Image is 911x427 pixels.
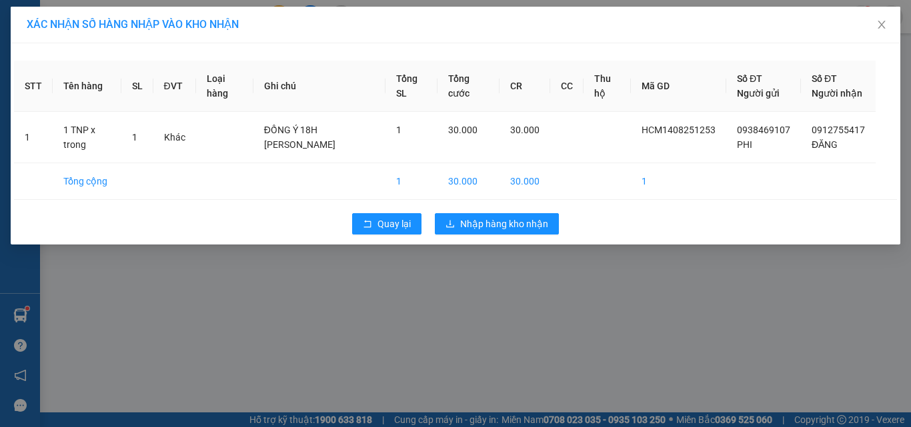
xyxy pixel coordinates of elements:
[27,18,239,31] span: XÁC NHẬN SỐ HÀNG NHẬP VÀO KHO NHẬN
[437,163,500,200] td: 30.000
[127,43,263,59] div: HÙNG
[125,86,264,105] div: 30.000
[132,132,137,143] span: 1
[737,139,752,150] span: PHI
[737,73,762,84] span: Số ĐT
[11,11,118,27] div: Hội Xuân
[14,112,53,163] td: 1
[631,61,726,112] th: Mã GD
[53,163,121,200] td: Tổng cộng
[460,216,548,231] span: Nhập hàng kho nhận
[127,13,159,27] span: Nhận:
[584,61,631,112] th: Thu hộ
[363,219,372,230] span: rollback
[812,125,865,135] span: 0912755417
[264,125,335,150] span: ĐỒNG Ý 18H [PERSON_NAME]
[876,19,887,30] span: close
[385,61,437,112] th: Tổng SL
[863,7,900,44] button: Close
[445,219,455,230] span: download
[127,11,263,43] div: VP [GEOGRAPHIC_DATA]
[737,125,790,135] span: 0938469107
[14,61,53,112] th: STT
[377,216,411,231] span: Quay lại
[448,125,478,135] span: 30.000
[396,125,401,135] span: 1
[510,125,540,135] span: 30.000
[53,112,121,163] td: 1 TNP x trong
[812,139,838,150] span: ĐĂNG
[437,61,500,112] th: Tổng cước
[153,112,196,163] td: Khác
[631,163,726,200] td: 1
[435,213,559,234] button: downloadNhập hàng kho nhận
[121,61,153,112] th: SL
[125,89,186,103] span: Chưa cước :
[11,43,118,62] div: 0984028751
[352,213,421,234] button: rollbackQuay lại
[642,125,716,135] span: HCM1408251253
[53,61,121,112] th: Tên hàng
[737,88,780,99] span: Người gửi
[500,61,550,112] th: CR
[812,73,837,84] span: Số ĐT
[253,61,386,112] th: Ghi chú
[153,61,196,112] th: ĐVT
[11,13,32,27] span: Gửi:
[127,59,263,78] div: 0903328332
[500,163,550,200] td: 30.000
[196,61,253,112] th: Loại hàng
[812,88,862,99] span: Người nhận
[11,27,118,43] div: HƯƠNG
[385,163,437,200] td: 1
[550,61,584,112] th: CC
